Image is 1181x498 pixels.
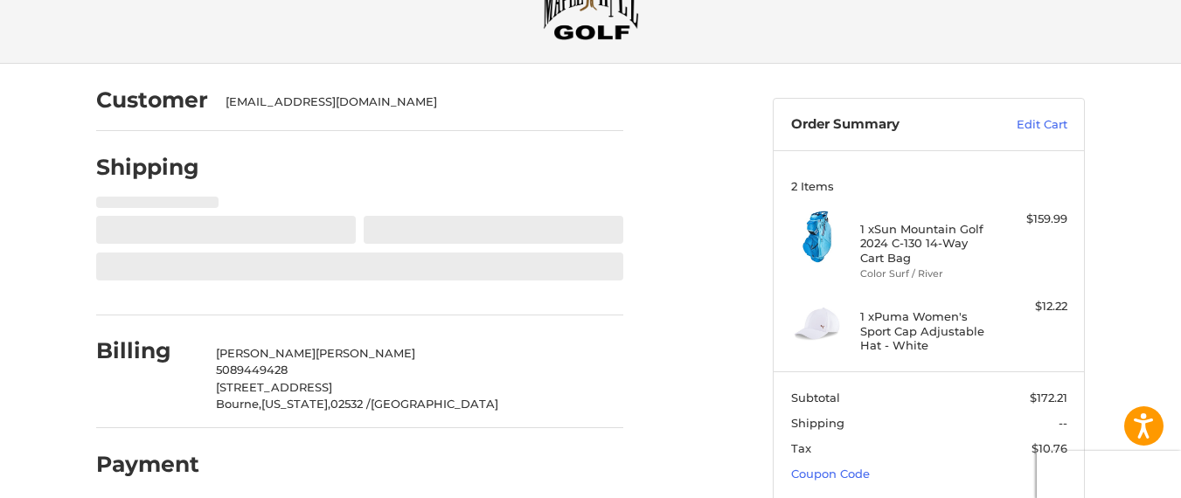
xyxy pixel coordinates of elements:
[791,116,979,134] h3: Order Summary
[216,397,261,411] span: Bourne,
[96,154,199,181] h2: Shipping
[998,211,1067,228] div: $159.99
[216,363,288,377] span: 5089449428
[1032,441,1067,455] span: $10.76
[979,116,1067,134] a: Edit Cart
[96,337,198,364] h2: Billing
[216,346,316,360] span: [PERSON_NAME]
[860,222,994,265] h4: 1 x Sun Mountain Golf 2024 C-130 14-Way Cart Bag
[791,391,840,405] span: Subtotal
[316,346,415,360] span: [PERSON_NAME]
[216,380,332,394] span: [STREET_ADDRESS]
[96,451,199,478] h2: Payment
[791,179,1067,193] h3: 2 Items
[860,309,994,352] h4: 1 x Puma Women's Sport Cap Adjustable Hat - White
[1059,416,1067,430] span: --
[330,397,371,411] span: 02532 /
[791,441,811,455] span: Tax
[1030,391,1067,405] span: $172.21
[371,397,498,411] span: [GEOGRAPHIC_DATA]
[1037,451,1181,498] iframe: Google Customer Reviews
[791,467,870,481] a: Coupon Code
[96,86,208,114] h2: Customer
[261,397,330,411] span: [US_STATE],
[860,266,994,281] li: Color Surf / River
[998,298,1067,315] div: $12.22
[791,416,844,430] span: Shipping
[226,93,607,111] div: [EMAIL_ADDRESS][DOMAIN_NAME]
